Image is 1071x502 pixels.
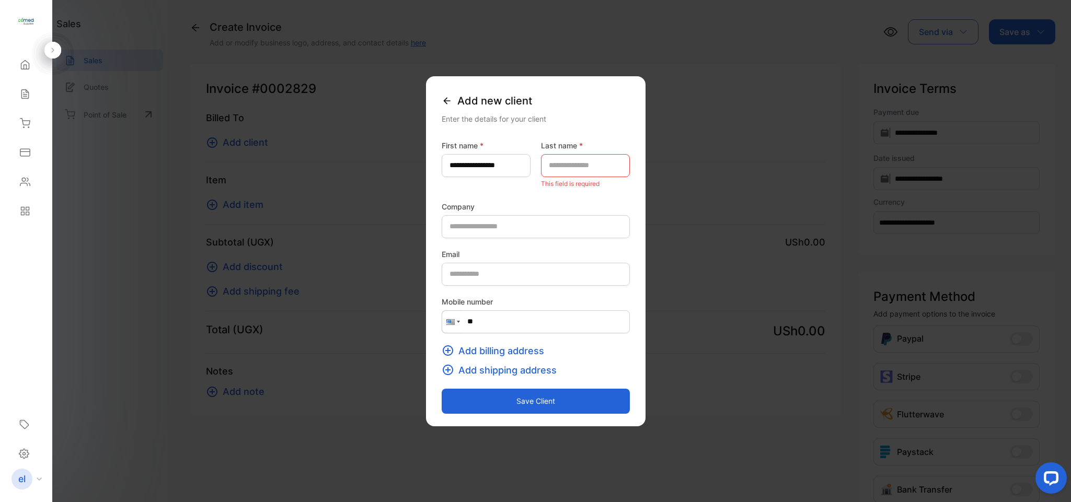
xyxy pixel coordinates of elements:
[442,140,531,151] label: First name
[18,472,26,486] p: el
[458,363,557,377] span: Add shipping address
[442,249,630,260] label: Email
[442,311,462,333] div: United States: + 1
[442,113,630,124] div: Enter the details for your client
[442,344,550,358] button: Add billing address
[541,177,630,191] p: This field is required
[442,363,563,377] button: Add shipping address
[18,14,34,29] img: logo
[458,344,544,358] span: Add billing address
[457,93,532,109] span: Add new client
[442,389,630,414] button: Save client
[541,140,630,151] label: Last name
[442,296,630,307] label: Mobile number
[1027,458,1071,502] iframe: LiveChat chat widget
[442,201,630,212] label: Company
